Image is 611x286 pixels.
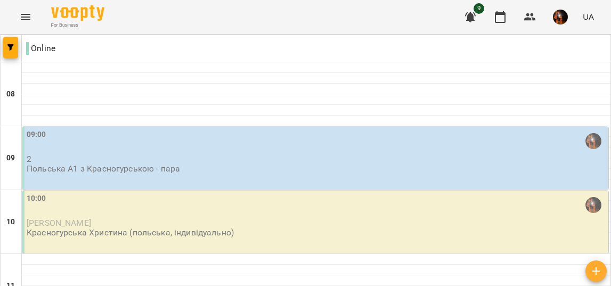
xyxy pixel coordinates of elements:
label: 09:00 [27,129,46,141]
button: UA [579,7,598,27]
img: Voopty Logo [51,5,104,21]
button: Menu [13,4,38,30]
span: UA [583,11,594,22]
span: For Business [51,22,104,29]
h6: 09 [6,152,15,164]
h6: 10 [6,216,15,228]
span: [PERSON_NAME] [27,218,91,228]
p: Польська А1 з Красногурською - пара [27,164,180,173]
img: Красногурська Христина (п) [585,133,601,149]
span: 9 [474,3,484,14]
button: Створити урок [585,260,607,282]
p: Online [26,42,55,55]
h6: 08 [6,88,15,100]
p: Красногурська Христина (польська, індивідуально) [27,228,234,237]
label: 10:00 [27,193,46,205]
img: Красногурська Христина (п) [585,197,601,213]
img: 6e701af36e5fc41b3ad9d440b096a59c.jpg [553,10,568,24]
p: 2 [27,154,606,164]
